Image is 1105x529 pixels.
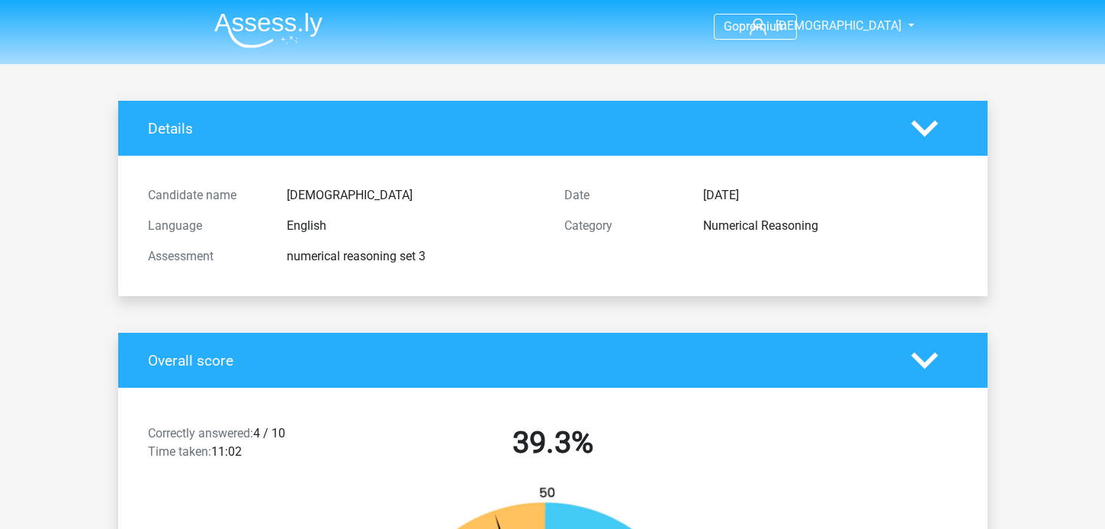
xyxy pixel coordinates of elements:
[553,217,692,235] div: Category
[275,247,553,266] div: numerical reasoning set 3
[214,12,323,48] img: Assessly
[148,120,888,137] h4: Details
[137,424,345,467] div: 4 / 10 11:02
[692,186,969,205] div: [DATE]
[137,247,275,266] div: Assessment
[553,186,692,205] div: Date
[724,19,739,34] span: Go
[692,217,969,235] div: Numerical Reasoning
[148,426,253,440] span: Correctly answered:
[137,217,275,235] div: Language
[275,217,553,235] div: English
[137,186,275,205] div: Candidate name
[776,18,901,33] span: [DEMOGRAPHIC_DATA]
[275,186,553,205] div: [DEMOGRAPHIC_DATA]
[739,19,787,34] span: premium
[148,352,888,369] h4: Overall score
[715,16,796,37] a: Gopremium
[148,444,211,459] span: Time taken:
[744,17,903,35] a: [DEMOGRAPHIC_DATA]
[356,424,750,461] h2: 39.3%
